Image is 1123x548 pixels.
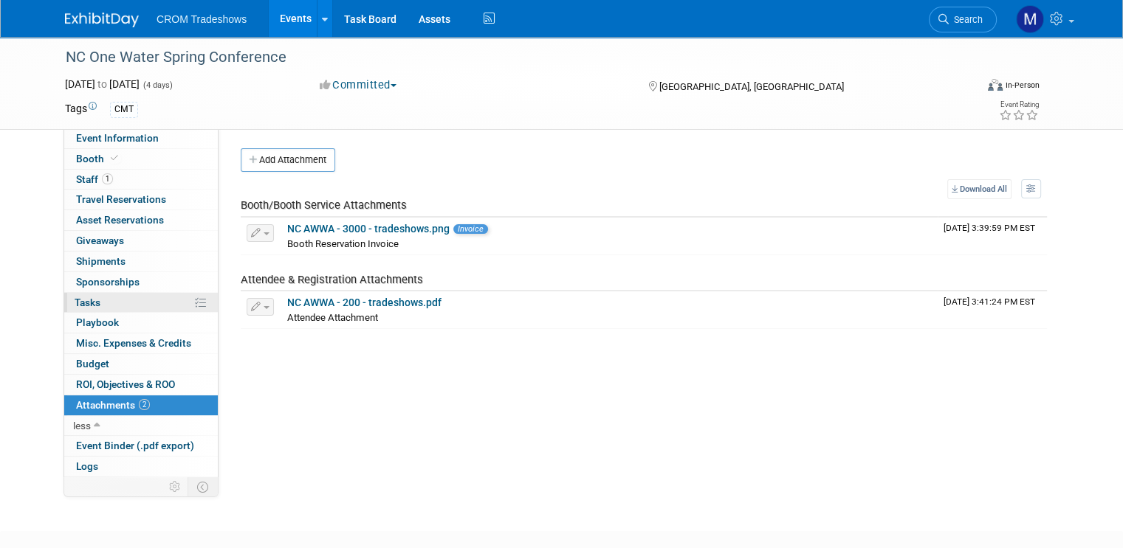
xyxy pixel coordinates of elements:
[157,13,247,25] span: CROM Tradeshows
[76,440,194,451] span: Event Binder (.pdf export)
[659,81,844,92] span: [GEOGRAPHIC_DATA], [GEOGRAPHIC_DATA]
[65,13,139,27] img: ExhibitDay
[988,79,1003,91] img: Format-Inperson.png
[287,223,450,235] a: NC AWWA - 3000 - tradeshows.png
[1016,5,1044,33] img: Matt Stevens
[75,296,100,308] span: Tasks
[61,44,957,71] div: NC One Water Spring Conference
[999,101,1039,108] div: Event Rating
[315,77,402,93] button: Committed
[65,101,97,118] td: Tags
[241,198,407,212] span: Booth/Booth Service Attachments
[76,132,159,144] span: Event Information
[64,375,218,395] a: ROI, Objectives & ROO
[64,395,218,415] a: Attachments2
[76,460,98,472] span: Logs
[95,78,109,90] span: to
[76,153,121,164] span: Booth
[944,223,1035,233] span: Upload Timestamp
[76,399,150,411] span: Attachments
[287,312,378,323] span: Attendee Attachment
[111,154,118,162] i: Booth reservation complete
[64,313,218,333] a: Playbook
[64,170,218,190] a: Staff1
[64,457,218,476] a: Logs
[139,399,150,410] span: 2
[102,173,113,184] span: 1
[64,354,218,374] a: Budget
[76,173,113,185] span: Staff
[949,14,983,25] span: Search
[944,296,1035,307] span: Upload Timestamp
[1005,80,1040,91] div: In-Person
[947,179,1012,199] a: Download All
[65,78,140,90] span: [DATE] [DATE]
[188,477,219,496] td: Toggle Event Tabs
[76,255,126,267] span: Shipments
[64,416,218,436] a: less
[142,80,173,90] span: (4 days)
[938,218,1047,254] td: Upload Timestamp
[76,337,191,349] span: Misc. Expenses & Credits
[64,272,218,292] a: Sponsorships
[64,231,218,251] a: Giveaways
[64,210,218,230] a: Asset Reservations
[76,358,109,370] span: Budget
[162,477,188,496] td: Personalize Event Tab Strip
[64,128,218,148] a: Event Information
[241,148,335,172] button: Add Attachment
[76,193,166,205] span: Travel Reservations
[64,190,218,209] a: Travel Reservations
[64,333,218,353] a: Misc. Expenses & Credits
[76,316,119,328] span: Playbook
[73,420,91,431] span: less
[64,149,218,169] a: Booth
[896,77,1040,99] div: Event Format
[64,436,218,456] a: Event Binder (.pdf export)
[76,235,124,246] span: Giveaways
[287,296,442,308] a: NC AWWA - 200 - tradeshows.pdf
[64,293,218,313] a: Tasks
[453,224,488,234] span: Invoice
[76,276,140,288] span: Sponsorships
[76,214,164,226] span: Asset Reservations
[938,291,1047,328] td: Upload Timestamp
[241,273,423,286] span: Attendee & Registration Attachments
[64,252,218,271] a: Shipments
[287,238,399,249] span: Booth Reservation Invoice
[929,7,997,32] a: Search
[110,102,138,117] div: CMT
[76,378,175,390] span: ROI, Objectives & ROO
